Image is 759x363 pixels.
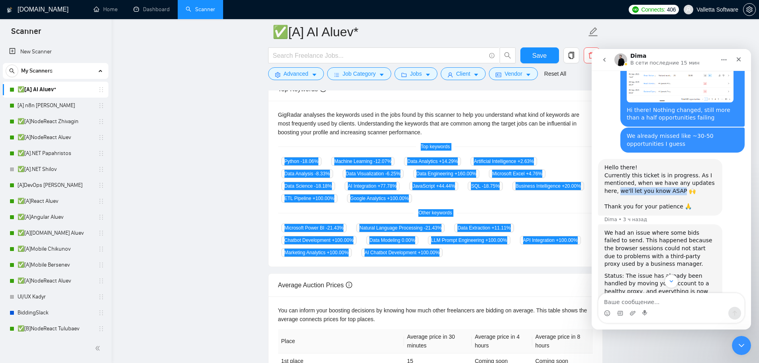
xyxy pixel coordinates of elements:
[410,69,422,78] span: Jobs
[378,183,397,189] span: +77.78 %
[732,336,751,355] iframe: Intercom live chat
[18,177,93,193] a: [A]DevOps [PERSON_NAME]
[413,169,479,178] span: Data Engineering
[281,224,347,232] span: Microsoft Power BI
[401,72,407,78] span: folder
[278,306,593,324] div: You can inform your boosting decisions by knowing how much other freelancers are bidding on avera...
[18,225,93,241] a: ✅[A][DOMAIN_NAME] Aluev
[492,225,511,231] span: +11.11 %
[98,294,104,300] span: holder
[366,236,418,245] span: Data Modeling
[98,278,104,284] span: holder
[526,72,531,78] span: caret-down
[25,261,31,267] button: Средство выбора GIF-файла
[416,143,455,151] span: Top keywords
[312,196,334,201] span: +100.00 %
[564,52,579,59] span: copy
[500,52,515,59] span: search
[98,198,104,204] span: holder
[98,86,104,93] span: holder
[18,273,93,289] a: ✅[A]NodeReact Aluev
[387,196,409,201] span: +100.00 %
[455,171,476,177] span: +160.00 %
[454,224,514,232] span: Data Extraction
[632,6,639,13] img: upwork-logo.png
[447,72,453,78] span: user
[21,63,53,79] span: My Scanners
[281,236,357,245] span: Chatbot Development
[345,182,400,190] span: AI Integration
[284,69,308,78] span: Advanced
[356,224,445,232] span: Natural Language Processing
[374,159,392,164] span: -12.07 %
[428,236,510,245] span: LLM Prompt Engineering
[471,157,537,166] span: Artificial Intelligence
[98,246,104,252] span: holder
[98,182,104,188] span: holder
[512,182,584,190] span: Business Intelligence
[3,44,108,60] li: New Scanner
[526,171,542,177] span: +4.76 %
[404,329,472,353] th: Average price in 30 minutes
[532,329,593,353] th: Average price in 8 hours
[379,72,384,78] span: caret-down
[520,47,559,63] button: Save
[343,169,404,178] span: Data Visualization
[312,72,317,78] span: caret-down
[18,257,93,273] a: ✅[A]Mobile Bersenev
[414,209,457,217] span: Other keywords
[300,159,318,164] span: -18.06 %
[13,223,124,254] div: Status: The issue has already been handled by moving your account to a healthy proxy, and everyth...
[441,67,486,80] button: userClientcaret-down
[588,27,598,37] span: edit
[18,82,93,98] a: ✅[A] AI Aluev*
[98,166,104,173] span: holder
[425,72,431,78] span: caret-down
[98,134,104,141] span: holder
[18,321,93,337] a: ✅[B]NodeReact Tulubaev
[273,51,486,61] input: Search Freelance Jobs...
[12,261,19,267] button: Средство выбора эмодзи
[98,230,104,236] span: holder
[556,237,577,243] span: +100.00 %
[18,289,93,305] a: UI/UX Kadyr
[641,5,665,14] span: Connects:
[133,6,170,13] a: dashboardDashboard
[73,226,86,239] button: Scroll to bottom
[94,6,118,13] a: homeHome
[98,262,104,268] span: holder
[13,180,124,219] div: We had an issue where some bids failed to send. This happened because the browser sessions could ...
[361,248,443,257] span: AI Chatbot Development
[278,274,593,296] div: Average Auction Prices
[98,150,104,157] span: holder
[18,305,93,321] a: BiddingSlack
[346,282,352,288] span: info-circle
[402,237,415,243] span: 0.00 %
[482,183,500,189] span: -18.75 %
[314,183,332,189] span: -18.18 %
[273,22,586,42] input: Scanner name...
[404,157,461,166] span: Data Analytics
[743,3,756,16] button: setting
[281,169,333,178] span: Data Analysis
[439,159,458,164] span: +14.29 %
[6,175,131,286] div: We had an issue where some bids failed to send. This happened because the browser sessions could ...
[489,53,494,58] span: info-circle
[327,250,348,255] span: +100.00 %
[315,171,330,177] span: -8.33 %
[418,250,439,255] span: +100.00 %
[7,244,153,258] textarea: Ваше сообщение...
[456,69,471,78] span: Client
[473,72,479,78] span: caret-down
[18,241,93,257] a: ✅[A]Mobile Chikunov
[186,6,215,13] a: searchScanner
[281,194,337,203] span: ETL Pipeline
